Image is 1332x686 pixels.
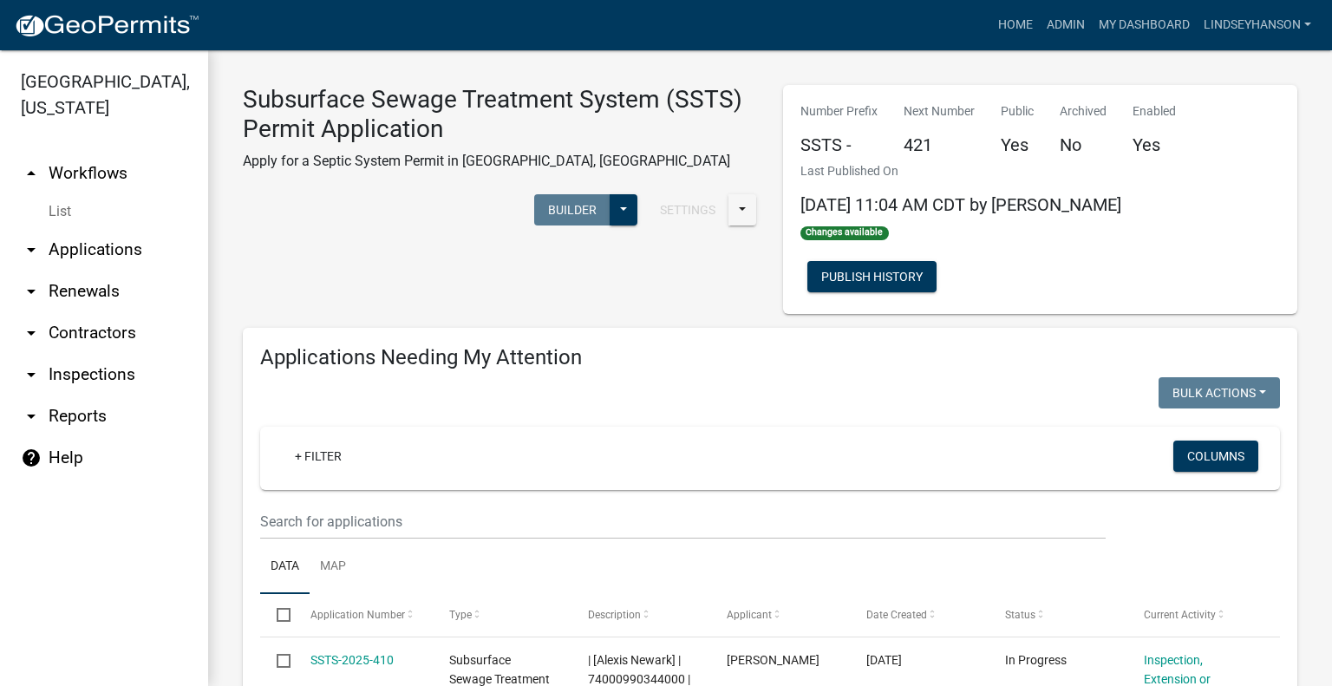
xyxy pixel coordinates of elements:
[21,281,42,302] i: arrow_drop_down
[1159,377,1280,408] button: Bulk Actions
[1001,134,1034,155] h5: Yes
[904,134,975,155] h5: 421
[260,504,1106,539] input: Search for applications
[1197,9,1318,42] a: Lindseyhanson
[21,448,42,468] i: help
[243,151,757,172] p: Apply for a Septic System Permit in [GEOGRAPHIC_DATA], [GEOGRAPHIC_DATA]
[310,539,356,595] a: Map
[800,194,1121,215] span: [DATE] 11:04 AM CDT by [PERSON_NAME]
[310,653,394,667] a: SSTS-2025-410
[1040,9,1092,42] a: Admin
[1133,134,1176,155] h5: Yes
[800,226,889,240] span: Changes available
[1060,134,1107,155] h5: No
[571,594,710,636] datatable-header-cell: Description
[904,102,975,121] p: Next Number
[310,609,405,621] span: Application Number
[1144,609,1216,621] span: Current Activity
[449,609,472,621] span: Type
[260,594,293,636] datatable-header-cell: Select
[293,594,432,636] datatable-header-cell: Application Number
[21,406,42,427] i: arrow_drop_down
[260,345,1280,370] h4: Applications Needing My Attention
[1005,653,1067,667] span: In Progress
[243,85,757,143] h3: Subsurface Sewage Treatment System (SSTS) Permit Application
[727,653,819,667] span: Bill Schueller
[1127,594,1266,636] datatable-header-cell: Current Activity
[260,539,310,595] a: Data
[991,9,1040,42] a: Home
[1173,441,1258,472] button: Columns
[866,609,927,621] span: Date Created
[849,594,988,636] datatable-header-cell: Date Created
[21,163,42,184] i: arrow_drop_up
[1005,609,1035,621] span: Status
[807,261,937,292] button: Publish History
[646,194,729,225] button: Settings
[989,594,1127,636] datatable-header-cell: Status
[21,364,42,385] i: arrow_drop_down
[800,102,878,121] p: Number Prefix
[21,323,42,343] i: arrow_drop_down
[1060,102,1107,121] p: Archived
[281,441,356,472] a: + Filter
[866,653,902,667] span: 09/16/2025
[1092,9,1197,42] a: My Dashboard
[588,609,641,621] span: Description
[21,239,42,260] i: arrow_drop_down
[1133,102,1176,121] p: Enabled
[800,162,1121,180] p: Last Published On
[433,594,571,636] datatable-header-cell: Type
[1001,102,1034,121] p: Public
[534,194,610,225] button: Builder
[800,134,878,155] h5: SSTS -
[807,271,937,285] wm-modal-confirm: Workflow Publish History
[727,609,772,621] span: Applicant
[710,594,849,636] datatable-header-cell: Applicant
